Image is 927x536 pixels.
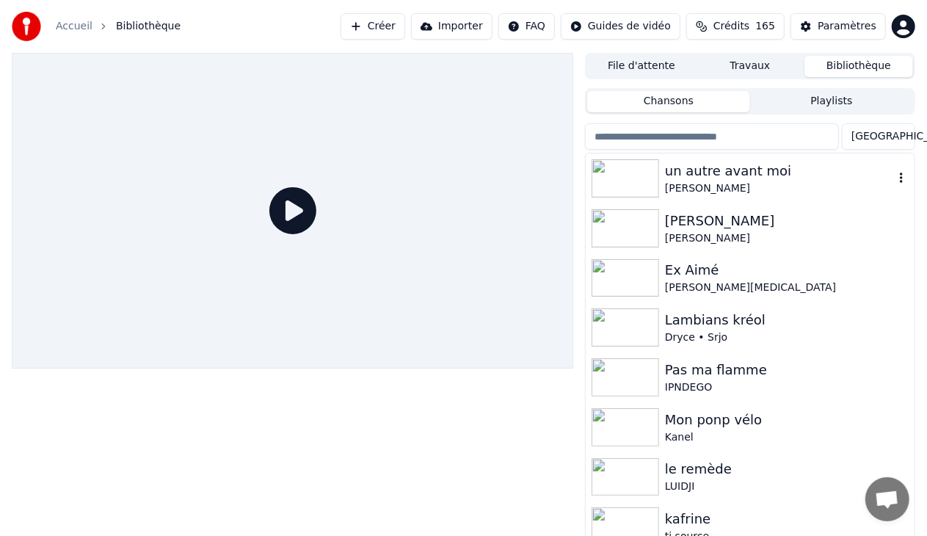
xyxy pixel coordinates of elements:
[686,13,785,40] button: Crédits165
[12,12,41,41] img: youka
[713,19,749,34] span: Crédits
[665,181,894,196] div: [PERSON_NAME]
[411,13,492,40] button: Importer
[804,56,913,77] button: Bibliothèque
[665,161,894,181] div: un autre avant moi
[665,509,909,529] div: kafrine
[665,330,909,345] div: Dryce • Srjo
[790,13,886,40] button: Paramètres
[865,477,909,521] a: Ouvrir le chat
[587,91,750,112] button: Chansons
[665,479,909,494] div: LUIDJI
[750,91,913,112] button: Playlists
[665,410,909,430] div: Mon ponp vélo
[665,211,909,231] div: [PERSON_NAME]
[665,231,909,246] div: [PERSON_NAME]
[665,260,909,280] div: Ex Aimé
[561,13,680,40] button: Guides de vidéo
[56,19,92,34] a: Accueil
[116,19,181,34] span: Bibliothèque
[665,459,909,479] div: le remède
[341,13,405,40] button: Créer
[665,360,909,380] div: Pas ma flamme
[665,430,909,445] div: Kanel
[696,56,804,77] button: Travaux
[665,310,909,330] div: Lambians kréol
[665,380,909,395] div: IPNDEGO
[818,19,876,34] div: Paramètres
[665,280,909,295] div: [PERSON_NAME][MEDICAL_DATA]
[755,19,775,34] span: 165
[587,56,696,77] button: File d'attente
[498,13,555,40] button: FAQ
[56,19,181,34] nav: breadcrumb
